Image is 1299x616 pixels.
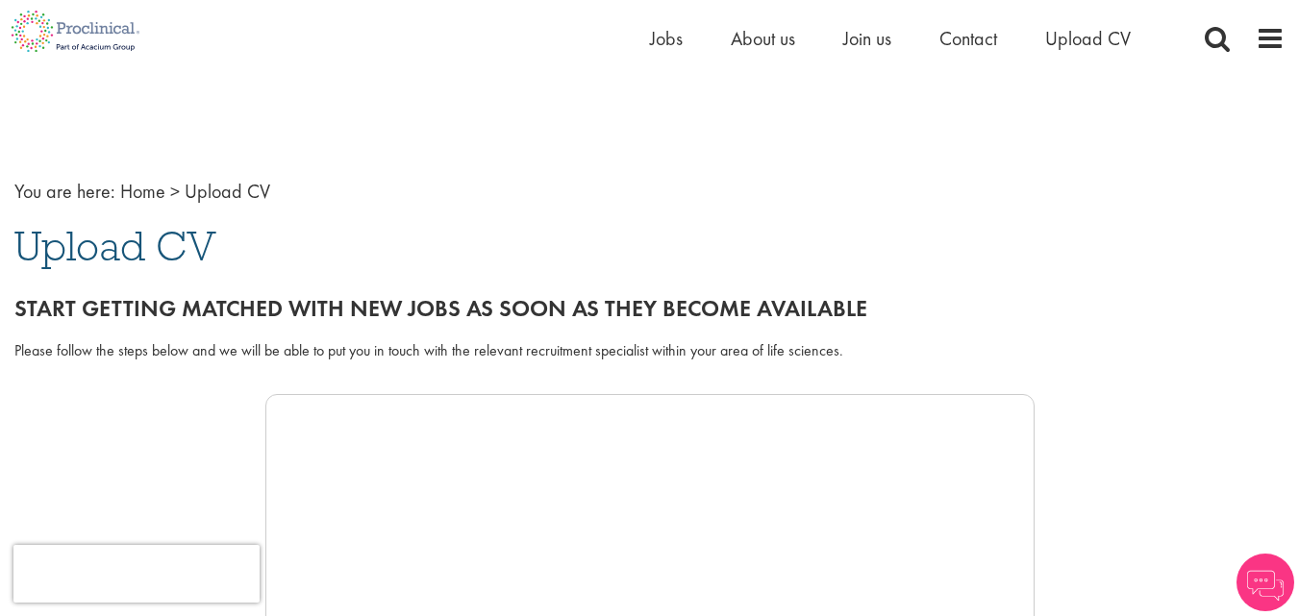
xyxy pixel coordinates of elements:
span: > [170,179,180,204]
span: Upload CV [185,179,270,204]
h2: Start getting matched with new jobs as soon as they become available [14,296,1285,321]
span: Upload CV [14,220,216,272]
a: Jobs [650,26,683,51]
a: Join us [843,26,891,51]
img: Chatbot [1237,554,1294,611]
span: You are here: [14,179,115,204]
a: breadcrumb link [120,179,165,204]
iframe: reCAPTCHA [13,545,260,603]
a: Contact [939,26,997,51]
a: Upload CV [1045,26,1131,51]
div: Please follow the steps below and we will be able to put you in touch with the relevant recruitme... [14,340,1285,362]
a: About us [731,26,795,51]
